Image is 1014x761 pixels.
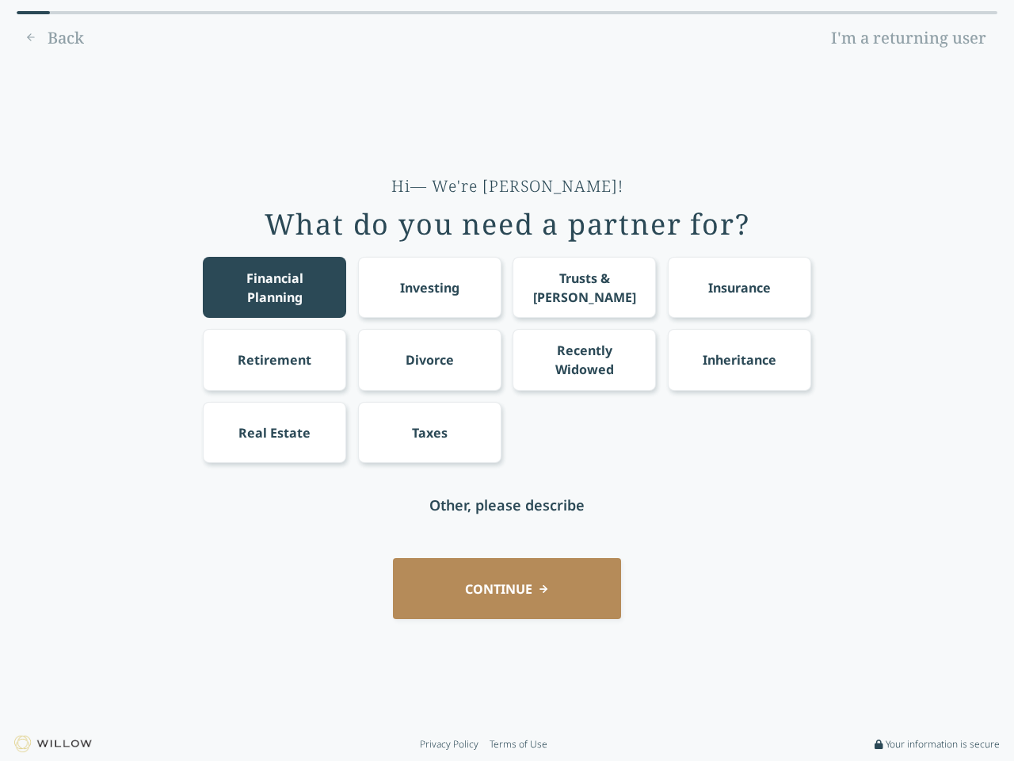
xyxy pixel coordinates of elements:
div: Recently Widowed [528,341,642,379]
div: 0% complete [17,11,50,14]
div: What do you need a partner for? [265,208,750,240]
div: Hi— We're [PERSON_NAME]! [391,175,623,197]
div: Inheritance [703,350,776,369]
div: Real Estate [238,423,311,442]
div: Trusts & [PERSON_NAME] [528,269,642,307]
div: Retirement [238,350,311,369]
div: Financial Planning [218,269,332,307]
a: Terms of Use [490,738,547,751]
span: Your information is secure [886,738,1000,751]
a: Privacy Policy [420,738,478,751]
div: Other, please describe [429,494,585,516]
div: Insurance [708,278,771,297]
div: Taxes [412,423,448,442]
a: I'm a returning user [820,25,997,51]
div: Divorce [406,350,454,369]
img: Willow logo [14,736,92,752]
div: Investing [400,278,459,297]
button: CONTINUE [393,558,621,619]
